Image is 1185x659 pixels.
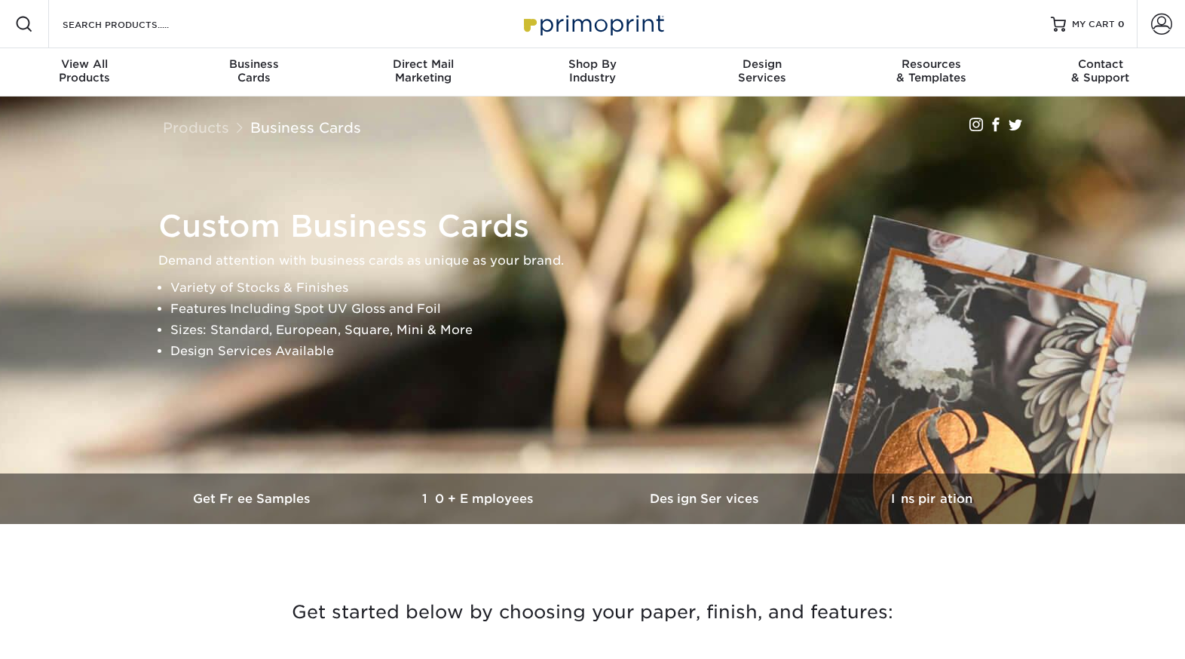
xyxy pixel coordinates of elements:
span: 0 [1118,19,1125,29]
div: Industry [508,57,678,84]
li: Variety of Stocks & Finishes [170,277,1040,299]
div: Marketing [338,57,508,84]
a: Get Free Samples [140,474,366,524]
p: Demand attention with business cards as unique as your brand. [158,250,1040,271]
a: Design Services [592,474,819,524]
div: Services [677,57,847,84]
h3: Get started below by choosing your paper, finish, and features: [152,578,1033,646]
li: Design Services Available [170,341,1040,362]
a: Contact& Support [1015,48,1185,97]
h1: Custom Business Cards [158,208,1040,244]
h3: 10+ Employees [366,492,592,506]
div: Cards [170,57,339,84]
h3: Get Free Samples [140,492,366,506]
a: Shop ByIndustry [508,48,678,97]
a: Resources& Templates [847,48,1016,97]
li: Sizes: Standard, European, Square, Mini & More [170,320,1040,341]
div: & Support [1015,57,1185,84]
img: Primoprint [517,8,668,40]
span: Business [170,57,339,71]
a: 10+ Employees [366,474,592,524]
a: Direct MailMarketing [338,48,508,97]
a: DesignServices [677,48,847,97]
span: Contact [1015,57,1185,71]
a: BusinessCards [170,48,339,97]
a: Products [163,119,229,136]
h3: Design Services [592,492,819,506]
input: SEARCH PRODUCTS..... [61,15,208,33]
span: Design [677,57,847,71]
a: Inspiration [819,474,1045,524]
div: & Templates [847,57,1016,84]
span: Direct Mail [338,57,508,71]
span: Resources [847,57,1016,71]
li: Features Including Spot UV Gloss and Foil [170,299,1040,320]
span: Shop By [508,57,678,71]
span: MY CART [1072,18,1115,31]
h3: Inspiration [819,492,1045,506]
a: Business Cards [250,119,361,136]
